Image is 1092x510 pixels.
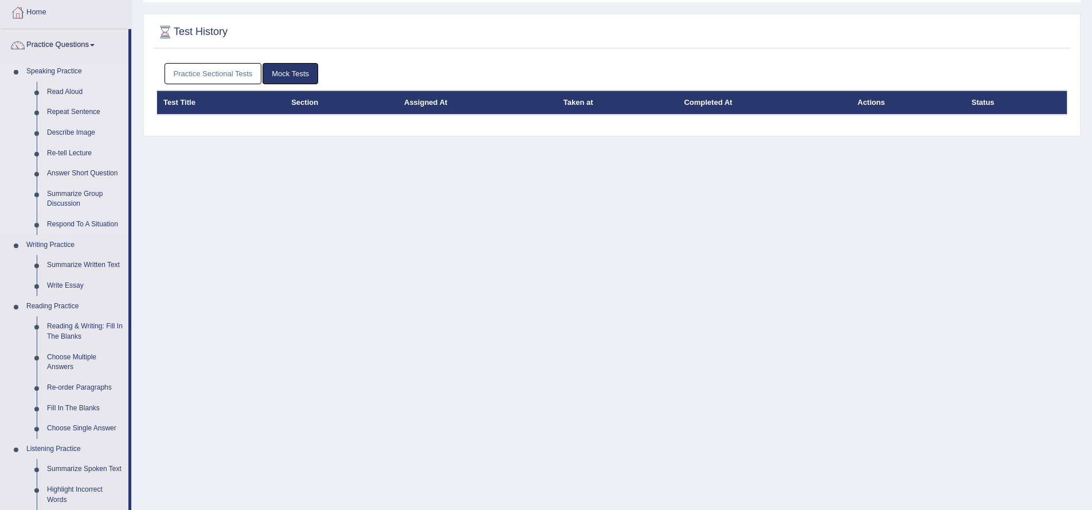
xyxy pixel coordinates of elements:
[42,459,128,480] a: Summarize Spoken Text
[678,91,851,115] th: Completed At
[21,235,128,256] a: Writing Practice
[21,439,128,460] a: Listening Practice
[42,418,128,439] a: Choose Single Answer
[42,102,128,123] a: Repeat Sentence
[21,61,128,82] a: Speaking Practice
[263,63,318,84] a: Mock Tests
[156,23,228,41] h2: Test History
[42,214,128,235] a: Respond To A Situation
[42,276,128,296] a: Write Essay
[42,82,128,103] a: Read Aloud
[42,123,128,143] a: Describe Image
[965,91,1067,115] th: Status
[42,143,128,164] a: Re-tell Lecture
[165,63,262,84] a: Practice Sectional Tests
[557,91,678,115] th: Taken at
[398,91,557,115] th: Assigned At
[285,91,398,115] th: Section
[42,255,128,276] a: Summarize Written Text
[42,398,128,419] a: Fill In The Blanks
[42,480,128,510] a: Highlight Incorrect Words
[851,91,965,115] th: Actions
[42,316,128,347] a: Reading & Writing: Fill In The Blanks
[42,163,128,184] a: Answer Short Question
[1,29,128,58] a: Practice Questions
[21,296,128,317] a: Reading Practice
[157,91,285,115] th: Test Title
[42,378,128,398] a: Re-order Paragraphs
[42,347,128,378] a: Choose Multiple Answers
[42,184,128,214] a: Summarize Group Discussion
